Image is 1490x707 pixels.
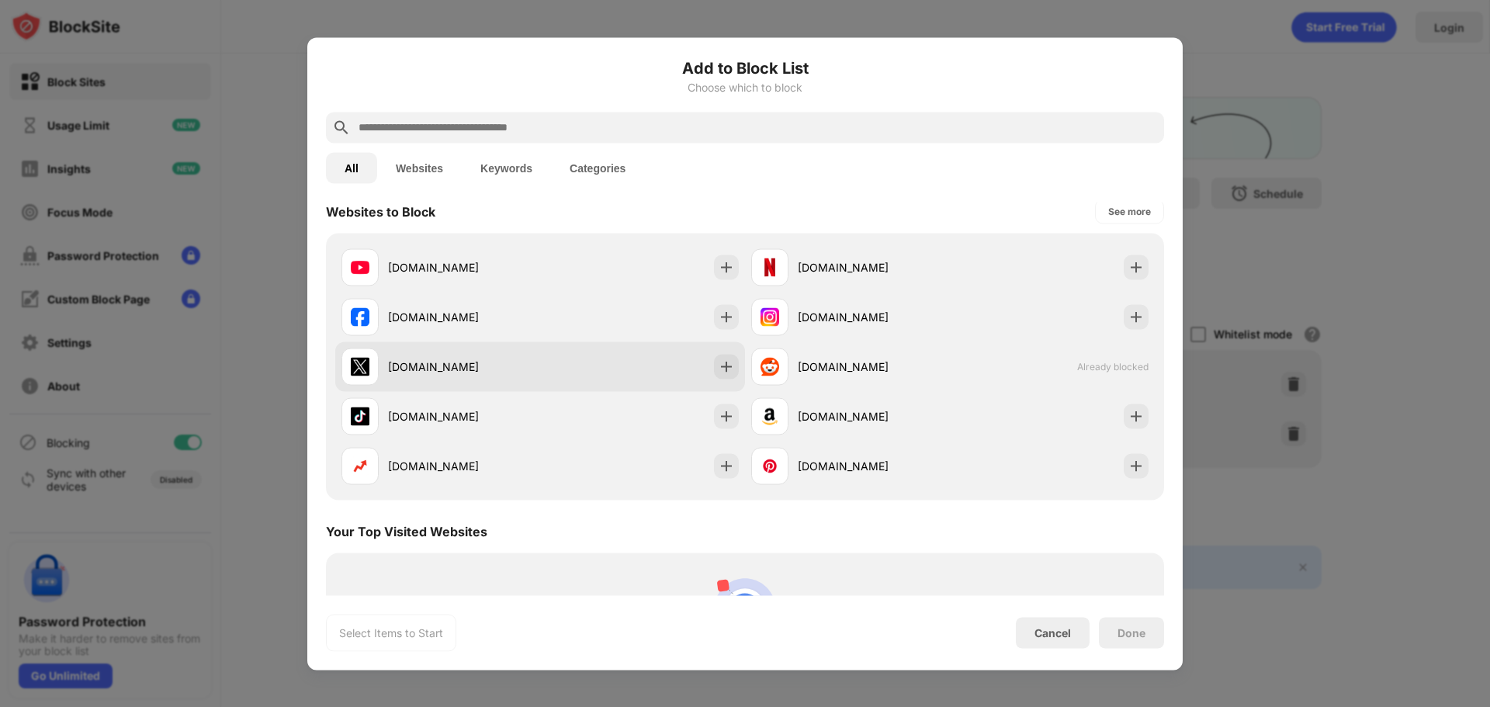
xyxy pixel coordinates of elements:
[551,152,644,183] button: Categories
[798,458,950,474] div: [DOMAIN_NAME]
[326,81,1164,93] div: Choose which to block
[708,571,782,646] img: personal-suggestions.svg
[761,258,779,276] img: favicons
[388,408,540,425] div: [DOMAIN_NAME]
[1108,203,1151,219] div: See more
[1077,361,1149,373] span: Already blocked
[761,456,779,475] img: favicons
[332,118,351,137] img: search.svg
[377,152,462,183] button: Websites
[1034,626,1071,639] div: Cancel
[462,152,551,183] button: Keywords
[326,203,435,219] div: Websites to Block
[351,307,369,326] img: favicons
[798,309,950,325] div: [DOMAIN_NAME]
[388,458,540,474] div: [DOMAIN_NAME]
[1117,626,1145,639] div: Done
[326,56,1164,79] h6: Add to Block List
[798,259,950,276] div: [DOMAIN_NAME]
[326,152,377,183] button: All
[351,258,369,276] img: favicons
[388,359,540,375] div: [DOMAIN_NAME]
[339,625,443,640] div: Select Items to Start
[326,523,487,539] div: Your Top Visited Websites
[388,259,540,276] div: [DOMAIN_NAME]
[798,408,950,425] div: [DOMAIN_NAME]
[798,359,950,375] div: [DOMAIN_NAME]
[761,407,779,425] img: favicons
[761,357,779,376] img: favicons
[388,309,540,325] div: [DOMAIN_NAME]
[351,407,369,425] img: favicons
[351,456,369,475] img: favicons
[761,307,779,326] img: favicons
[351,357,369,376] img: favicons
